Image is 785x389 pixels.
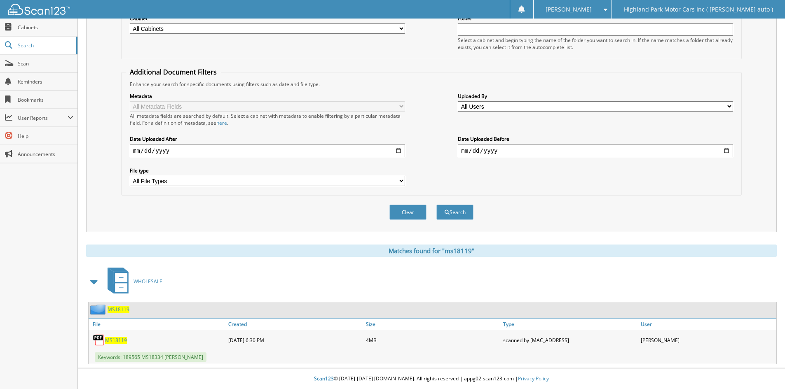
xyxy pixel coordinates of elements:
[130,144,405,157] input: start
[226,332,364,348] div: [DATE] 6:30 PM
[458,93,733,100] label: Uploaded By
[18,78,73,85] span: Reminders
[134,278,162,285] span: WHOLESALE
[546,7,592,12] span: [PERSON_NAME]
[744,349,785,389] iframe: Chat Widget
[130,167,405,174] label: File type
[93,334,105,346] img: PDF.png
[126,68,221,77] legend: Additional Document Filters
[103,265,162,298] a: WHOLESALE
[18,133,73,140] span: Help
[108,306,129,313] a: MS18119
[90,304,108,314] img: folder2.png
[18,96,73,103] span: Bookmarks
[639,319,776,330] a: User
[458,144,733,157] input: end
[436,205,473,220] button: Search
[389,205,426,220] button: Clear
[130,93,405,100] label: Metadata
[364,319,501,330] a: Size
[95,352,206,362] span: Keywords: 189565 MS18334 [PERSON_NAME]
[639,332,776,348] div: [PERSON_NAME]
[624,7,773,12] span: Highland Park Motor Cars Inc ( [PERSON_NAME] auto )
[18,42,72,49] span: Search
[89,319,226,330] a: File
[78,369,785,389] div: © [DATE]-[DATE] [DOMAIN_NAME]. All rights reserved | appg02-scan123-com |
[126,81,737,88] div: Enhance your search for specific documents using filters such as date and file type.
[458,135,733,142] label: Date Uploaded Before
[18,24,73,31] span: Cabinets
[458,37,733,51] div: Select a cabinet and begin typing the name of the folder you want to search in. If the name match...
[501,319,639,330] a: Type
[86,245,777,257] div: Matches found for "ms18119"
[18,114,68,121] span: User Reports
[18,60,73,67] span: Scan
[226,319,364,330] a: Created
[364,332,501,348] div: 4MB
[216,119,227,126] a: here
[518,375,549,382] a: Privacy Policy
[18,151,73,158] span: Announcements
[130,135,405,142] label: Date Uploaded After
[314,375,334,382] span: Scan123
[501,332,639,348] div: scanned by [MAC_ADDRESS]
[8,4,70,15] img: scan123-logo-white.svg
[105,337,127,344] a: MS18119
[130,112,405,126] div: All metadata fields are searched by default. Select a cabinet with metadata to enable filtering b...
